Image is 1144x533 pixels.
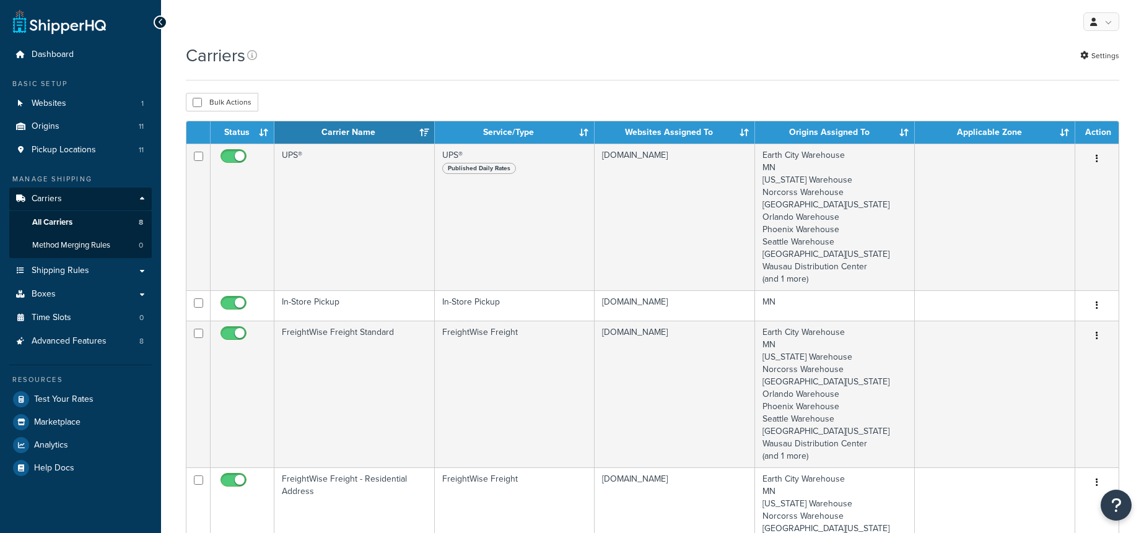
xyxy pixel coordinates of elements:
[9,211,152,234] li: All Carriers
[9,188,152,258] li: Carriers
[32,336,107,347] span: Advanced Features
[435,144,595,290] td: UPS®
[32,121,59,132] span: Origins
[595,321,755,467] td: [DOMAIN_NAME]
[32,313,71,323] span: Time Slots
[139,217,143,228] span: 8
[9,211,152,234] a: All Carriers 8
[186,43,245,67] h1: Carriers
[32,217,72,228] span: All Carriers
[139,313,144,323] span: 0
[1101,490,1132,521] button: Open Resource Center
[32,266,89,276] span: Shipping Rules
[435,121,595,144] th: Service/Type: activate to sort column ascending
[9,234,152,257] li: Method Merging Rules
[9,306,152,329] li: Time Slots
[9,388,152,410] a: Test Your Rates
[9,283,152,306] a: Boxes
[186,93,258,111] button: Bulk Actions
[139,336,144,347] span: 8
[755,121,915,144] th: Origins Assigned To: activate to sort column ascending
[34,463,74,474] span: Help Docs
[13,9,106,34] a: ShipperHQ Home
[32,98,66,109] span: Websites
[9,330,152,353] a: Advanced Features 8
[595,290,755,321] td: [DOMAIN_NAME]
[755,321,915,467] td: Earth City Warehouse MN [US_STATE] Warehouse Norcorss Warehouse [GEOGRAPHIC_DATA][US_STATE] Orlan...
[139,121,144,132] span: 11
[9,375,152,385] div: Resources
[34,394,94,405] span: Test Your Rates
[9,330,152,353] li: Advanced Features
[32,50,74,60] span: Dashboard
[9,306,152,329] a: Time Slots 0
[34,440,68,451] span: Analytics
[9,43,152,66] a: Dashboard
[1075,121,1119,144] th: Action
[32,289,56,300] span: Boxes
[595,144,755,290] td: [DOMAIN_NAME]
[9,234,152,257] a: Method Merging Rules 0
[9,259,152,282] a: Shipping Rules
[9,92,152,115] li: Websites
[595,121,755,144] th: Websites Assigned To: activate to sort column ascending
[442,163,516,174] span: Published Daily Rates
[435,290,595,321] td: In-Store Pickup
[9,115,152,138] a: Origins 11
[9,411,152,433] a: Marketplace
[139,240,143,251] span: 0
[9,434,152,456] a: Analytics
[274,290,435,321] td: In-Store Pickup
[274,144,435,290] td: UPS®
[141,98,144,109] span: 1
[9,139,152,162] a: Pickup Locations 11
[755,290,915,321] td: MN
[435,321,595,467] td: FreightWise Freight
[274,321,435,467] td: FreightWise Freight Standard
[755,144,915,290] td: Earth City Warehouse MN [US_STATE] Warehouse Norcorss Warehouse [GEOGRAPHIC_DATA][US_STATE] Orlan...
[32,145,96,155] span: Pickup Locations
[9,139,152,162] li: Pickup Locations
[9,115,152,138] li: Origins
[915,121,1075,144] th: Applicable Zone: activate to sort column ascending
[32,240,110,251] span: Method Merging Rules
[211,121,274,144] th: Status: activate to sort column ascending
[139,145,144,155] span: 11
[9,92,152,115] a: Websites 1
[274,121,435,144] th: Carrier Name: activate to sort column ascending
[9,457,152,479] a: Help Docs
[9,79,152,89] div: Basic Setup
[32,194,62,204] span: Carriers
[9,188,152,210] a: Carriers
[9,174,152,184] div: Manage Shipping
[1080,47,1119,64] a: Settings
[34,417,81,428] span: Marketplace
